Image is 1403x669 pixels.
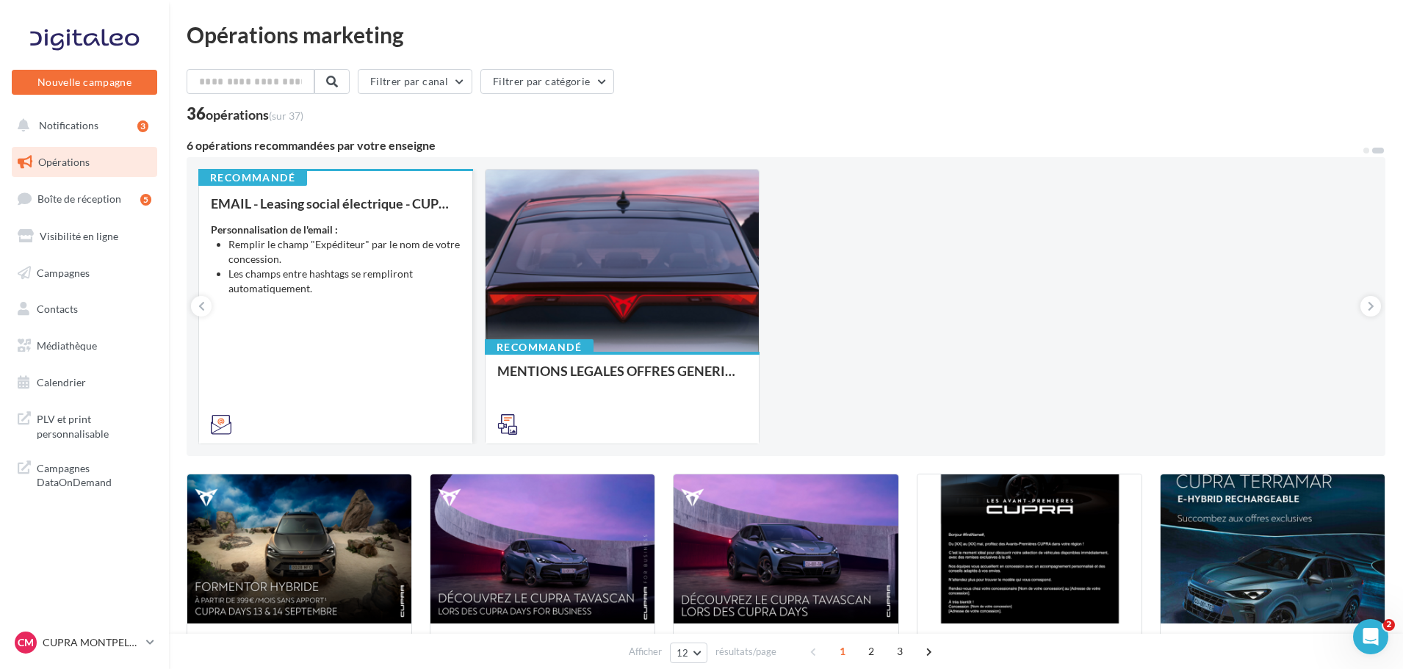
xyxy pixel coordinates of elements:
span: CM [18,635,34,650]
div: 3 [137,120,148,132]
a: Contacts [9,294,160,325]
a: Boîte de réception5 [9,183,160,214]
div: Recommandé [198,170,307,186]
span: Contacts [37,303,78,315]
span: 12 [677,647,689,659]
span: PLV et print personnalisable [37,409,151,441]
span: 2 [1383,619,1395,631]
span: résultats/page [715,645,776,659]
span: Campagnes DataOnDemand [37,458,151,490]
a: PLV et print personnalisable [9,403,160,446]
div: 6 opérations recommandées par votre enseigne [187,140,1362,151]
span: Campagnes [37,266,90,278]
a: CM CUPRA MONTPELLIER [12,629,157,657]
strong: Personnalisation de l'email : [211,223,338,236]
a: Visibilité en ligne [9,221,160,252]
div: 36 [187,106,303,122]
span: (sur 37) [269,109,303,122]
span: Calendrier [37,376,86,388]
button: Nouvelle campagne [12,70,157,95]
button: Filtrer par canal [358,69,472,94]
span: Afficher [629,645,662,659]
span: Notifications [39,119,98,131]
div: MENTIONS LEGALES OFFRES GENERIQUES PRESSE [497,364,747,393]
li: Les champs entre hashtags se rempliront automatiquement. [228,267,461,296]
div: Recommandé [485,339,594,355]
button: 12 [670,643,707,663]
div: Opérations marketing [187,23,1385,46]
span: 2 [859,640,883,663]
p: CUPRA MONTPELLIER [43,635,140,650]
span: Boîte de réception [37,192,121,205]
div: opérations [206,108,303,121]
span: 3 [888,640,912,663]
div: 5 [140,194,151,206]
a: Campagnes DataOnDemand [9,452,160,496]
a: Médiathèque [9,330,160,361]
a: Opérations [9,147,160,178]
div: EMAIL - Leasing social électrique - CUPRA Born One [211,196,461,211]
iframe: Intercom live chat [1353,619,1388,654]
button: Filtrer par catégorie [480,69,614,94]
span: Visibilité en ligne [40,230,118,242]
a: Calendrier [9,367,160,398]
span: 1 [831,640,854,663]
span: Opérations [38,156,90,168]
span: Médiathèque [37,339,97,352]
button: Notifications 3 [9,110,154,141]
li: Remplir le champ "Expéditeur" par le nom de votre concession. [228,237,461,267]
a: Campagnes [9,258,160,289]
